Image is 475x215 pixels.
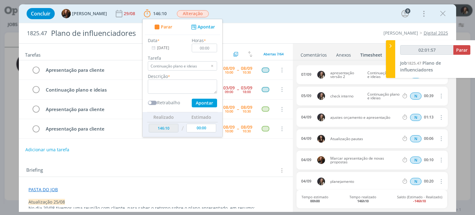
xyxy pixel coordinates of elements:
span: N [410,157,422,164]
div: Horas normais [410,157,422,164]
ul: 146:10 [142,19,223,137]
span: N [410,114,422,121]
div: 9 [405,8,410,14]
label: Data [148,37,157,44]
img: L [317,178,325,185]
span: Saldo (Estimado - Realizado) [397,195,442,203]
span: 146:10 [153,11,167,16]
div: 18:00 [242,90,251,93]
img: L [317,114,325,121]
div: Apresentação para cliente [43,125,201,133]
img: I [317,135,325,143]
b: 00h00 [310,199,320,203]
div: dialog [19,4,456,212]
img: arrow-down-up.svg [248,51,252,57]
div: 08/09 [223,105,235,110]
span: -- [237,127,239,131]
b: -146h10 [413,199,426,203]
span: apresentação versão 2 [328,71,365,79]
div: Apresentação para cliente [43,105,201,113]
div: 00:20 [424,179,434,183]
span: Atualização 25/08 [28,199,65,205]
div: 08/09 [223,125,235,129]
input: Data [148,44,186,52]
span: -- [237,68,239,72]
button: Alteração [177,10,209,18]
div: 08/09 [241,66,252,71]
button: T[PERSON_NAME] [62,9,107,18]
div: 04/09 [301,136,311,141]
a: Comentários [300,49,327,58]
div: 10:00 [225,71,233,74]
div: 00:10 [424,158,434,162]
a: Job1825.47Plano de influenciadores [400,60,441,73]
img: L [317,71,325,79]
span: Tempo estimado [302,195,328,203]
span: N [410,135,422,142]
b: 146h10 [357,199,369,203]
div: 08/09 [223,66,235,71]
div: 00:06 [424,136,434,141]
label: Retrabalho [157,99,180,106]
div: 03/09 [223,86,235,90]
span: -- [237,107,239,111]
div: Horas normais [410,178,422,185]
p: No dia 20/08 tivemos uma reunião com cliente, para saber o retorno sobre o plano apresentado, em ... [28,205,283,211]
div: 07/09 [301,72,311,77]
div: Apresentação para cliente [43,66,201,74]
th: Realizado [147,112,180,122]
span: planejamento [328,180,402,183]
span: check interno [328,94,365,98]
span: Concluir [31,11,50,16]
span: 1825.47 [27,30,47,37]
span: Parar [456,47,468,53]
span: Abertas 7/64 [263,52,284,56]
img: T [62,9,71,18]
div: Horas normais [410,114,422,121]
div: 29/08 [124,11,136,16]
label: Horas [192,37,204,44]
button: Apontar [190,24,215,30]
button: Apontar [192,99,217,107]
span: Tempo realizado [349,195,376,203]
div: 10:00 [225,110,233,113]
div: Horas normais [410,92,422,100]
div: 04/09 [301,158,311,162]
span: N [410,92,422,100]
div: 09:00 [225,90,233,93]
div: 08/09 [241,125,252,129]
div: 10:30 [242,110,251,113]
span: Alteração [177,10,209,17]
a: Digital 2025 [424,30,448,36]
span: Tarefas [25,50,41,58]
td: / [180,122,185,135]
img: L [317,92,325,100]
a: [PERSON_NAME] [383,30,418,36]
span: Atualização pautas [328,137,402,141]
img: T [317,156,325,164]
div: 05/09 [301,94,311,98]
button: Parar [453,45,470,55]
span: -- [237,87,239,92]
span: Plano de influenciadores [400,60,441,73]
div: 04/09 [301,115,311,119]
div: 04/09 [301,179,311,183]
button: Adicionar uma tarefa [25,144,70,155]
a: Timesheet [360,49,383,58]
button: 146:10 [142,9,168,19]
button: L [206,144,216,153]
button: Concluir [27,8,55,19]
div: 10:30 [242,129,251,133]
span: Briefing [26,166,43,174]
div: 08/09 [241,105,252,110]
div: 00:39 [424,94,434,98]
button: 9 [400,9,410,19]
div: Plano de influenciadores [48,26,270,41]
div: 03/09 [241,86,252,90]
span: Parar [161,25,172,29]
span: Continuação plano e ideias [365,71,400,79]
label: Tarefa [148,55,217,61]
span: 1825.47 [407,60,421,66]
div: Horas normais [410,135,422,142]
div: Continuação plano e ideias [43,86,201,94]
